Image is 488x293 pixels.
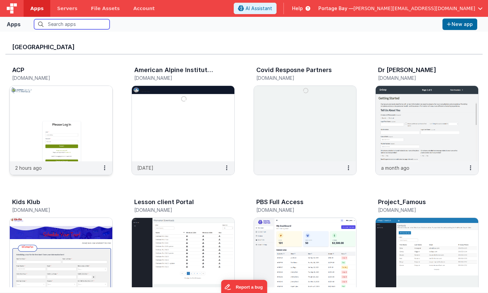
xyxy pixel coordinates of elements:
[7,20,21,28] div: Apps
[134,75,218,80] h5: [DOMAIN_NAME]
[256,207,340,213] h5: [DOMAIN_NAME]
[256,199,304,205] h3: PBS Full Access
[34,19,110,29] input: Search apps
[12,67,24,73] h3: ACP
[12,207,96,213] h5: [DOMAIN_NAME]
[234,3,277,14] button: AI Assistant
[442,19,477,30] button: New app
[292,5,303,12] span: Help
[378,67,436,73] h3: Dr [PERSON_NAME]
[256,67,332,73] h3: Covid Resposne Partners
[381,164,409,171] p: a month ago
[91,5,120,12] span: File Assets
[57,5,77,12] span: Servers
[378,207,462,213] h5: [DOMAIN_NAME]
[12,75,96,80] h5: [DOMAIN_NAME]
[15,164,42,171] p: 2 hours ago
[378,75,462,80] h5: [DOMAIN_NAME]
[246,5,272,12] span: AI Assistant
[134,207,218,213] h5: [DOMAIN_NAME]
[30,5,44,12] span: Apps
[318,5,353,12] span: Portage Bay —
[12,44,476,51] h3: [GEOGRAPHIC_DATA]
[256,75,340,80] h5: [DOMAIN_NAME]
[318,5,483,12] button: Portage Bay — [PERSON_NAME][EMAIL_ADDRESS][DOMAIN_NAME]
[134,199,194,205] h3: Lesson client Portal
[137,164,153,171] p: [DATE]
[378,199,426,205] h3: Project_Famous
[12,199,40,205] h3: Kids Klub
[353,5,475,12] span: [PERSON_NAME][EMAIL_ADDRESS][DOMAIN_NAME]
[134,67,216,73] h3: American Alpine Institute - Registration Web App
